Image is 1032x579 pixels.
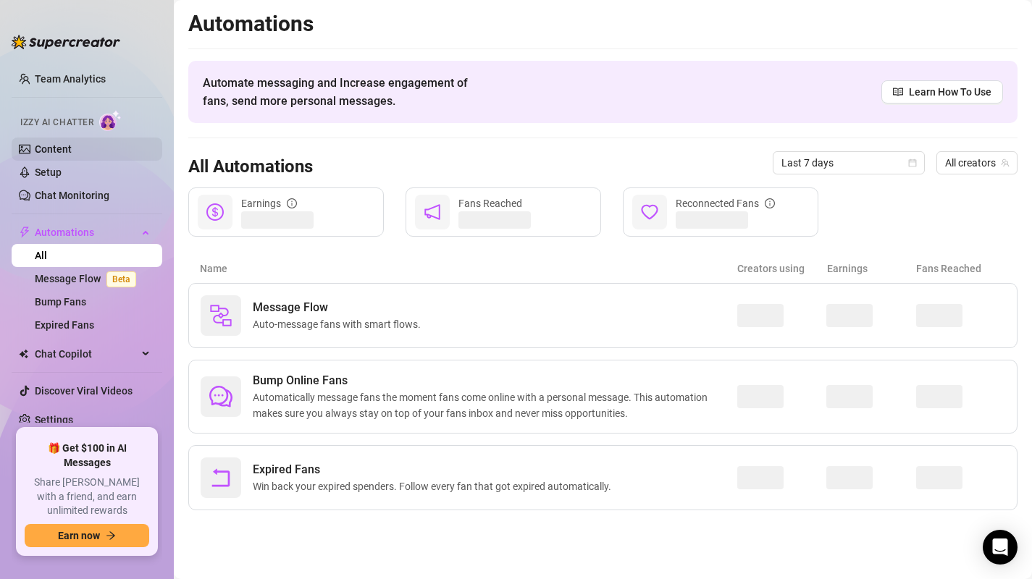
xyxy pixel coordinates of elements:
span: Earn now [58,530,100,541]
span: info-circle [765,198,775,208]
a: Chat Monitoring [35,190,109,201]
div: Earnings [241,195,297,211]
span: Win back your expired spenders. Follow every fan that got expired automatically. [253,478,617,494]
span: Expired Fans [253,461,617,478]
a: Message FlowBeta [35,273,142,284]
h2: Automations [188,10,1018,38]
span: Learn How To Use [909,84,991,100]
span: Automatically message fans the moment fans come online with a personal message. This automation m... [253,389,737,421]
article: Creators using [737,261,827,276]
span: Chat Copilot [35,342,138,365]
article: Fans Reached [916,261,1006,276]
a: Bump Fans [35,296,86,308]
div: Open Intercom Messenger [983,530,1018,565]
span: comment [209,385,232,408]
span: arrow-right [106,531,116,541]
span: team [1001,159,1010,167]
img: Chat Copilot [19,349,28,359]
img: AI Chatter [99,110,122,131]
span: Automations [35,221,138,244]
button: Earn nowarrow-right [25,524,149,547]
span: notification [424,203,441,221]
span: Share [PERSON_NAME] with a friend, and earn unlimited rewards [25,476,149,518]
span: All creators [945,152,1009,174]
span: thunderbolt [19,227,30,238]
span: read [893,87,903,97]
a: Settings [35,414,73,426]
h3: All Automations [188,156,313,179]
span: Bump Online Fans [253,372,737,389]
span: calendar [908,159,917,167]
span: Beta [106,271,136,287]
span: Message Flow [253,299,427,316]
span: Fans Reached [458,198,522,209]
a: Expired Fans [35,319,94,331]
span: dollar [206,203,224,221]
a: Content [35,143,72,155]
span: heart [641,203,658,221]
span: Izzy AI Chatter [20,116,93,130]
a: Learn How To Use [881,80,1003,103]
a: All [35,250,47,261]
span: rollback [209,466,232,489]
span: Last 7 days [781,152,916,174]
article: Earnings [827,261,917,276]
a: Setup [35,166,62,178]
span: info-circle [287,198,297,208]
span: Auto-message fans with smart flows. [253,316,427,332]
img: svg%3e [209,304,232,327]
div: Reconnected Fans [676,195,775,211]
a: Team Analytics [35,73,106,85]
article: Name [200,261,737,276]
span: 🎁 Get $100 in AI Messages [25,441,149,470]
span: Automate messaging and Increase engagement of fans, send more personal messages. [203,74,482,110]
img: logo-BBDzfeDw.svg [12,35,120,49]
a: Discover Viral Videos [35,385,133,397]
